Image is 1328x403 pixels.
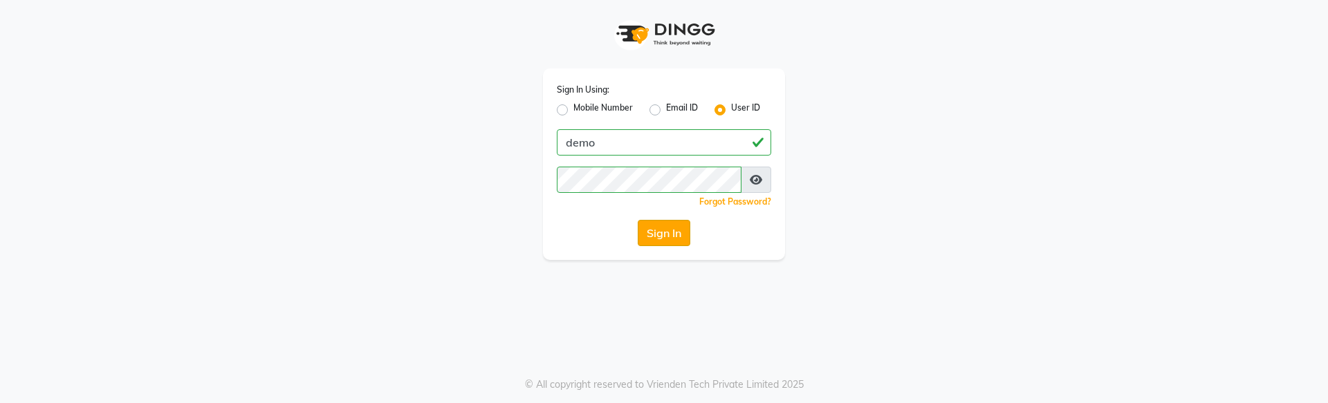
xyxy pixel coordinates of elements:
[609,14,719,55] img: logo1.svg
[666,102,698,118] label: Email ID
[557,129,771,156] input: Username
[699,196,771,207] a: Forgot Password?
[573,102,633,118] label: Mobile Number
[557,84,609,96] label: Sign In Using:
[731,102,760,118] label: User ID
[557,167,741,193] input: Username
[638,220,690,246] button: Sign In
